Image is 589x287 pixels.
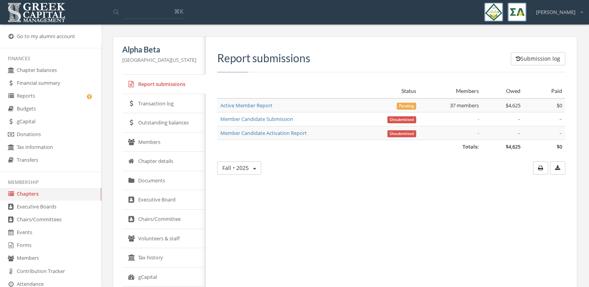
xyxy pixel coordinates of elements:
button: Submission log [511,52,565,65]
span: 37 members [450,102,478,109]
p: [GEOGRAPHIC_DATA][US_STATE] [122,56,196,64]
a: gCapital [122,268,206,287]
span: – [518,115,520,122]
td: Totals: [217,140,482,154]
div: [PERSON_NAME] [531,3,583,16]
th: Paid [524,84,565,98]
h3: Report submissions [217,52,565,64]
h5: Alpha Beta [122,45,196,54]
a: Chairs/Committee [122,210,206,229]
a: Documents [122,171,206,191]
span: – [559,115,562,122]
span: $4,625 [506,143,520,150]
a: Pending [397,102,416,109]
span: $0 [557,143,562,150]
em: - [477,129,478,136]
a: Unsubmitted [387,129,416,136]
a: Active Member Report [220,102,273,109]
th: Status [367,84,419,98]
span: – [518,129,520,136]
span: – [559,129,562,136]
a: Report submissions [122,75,206,94]
a: Member Candidate Activation Report [220,129,307,136]
a: Transaction log [122,94,206,114]
span: Pending [397,103,416,110]
span: $4,625 [506,102,520,109]
a: Tax history [122,248,206,268]
span: Fall • 2025 [222,164,249,171]
span: $0 [557,102,562,109]
span: ⌘K [174,7,183,15]
th: Owed [482,84,523,98]
a: Executive Board [122,190,206,210]
a: Unsubmitted [387,115,416,122]
a: Outstanding balances [122,113,206,133]
a: Volunteers & staff [122,229,206,248]
a: Members [122,133,206,152]
a: Chapter details [122,152,206,171]
th: Members [419,84,482,98]
em: - [477,115,478,122]
button: Fall • 2025 [217,161,261,175]
a: Member Candidate Submission [220,115,293,122]
span: [PERSON_NAME] [536,9,575,16]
